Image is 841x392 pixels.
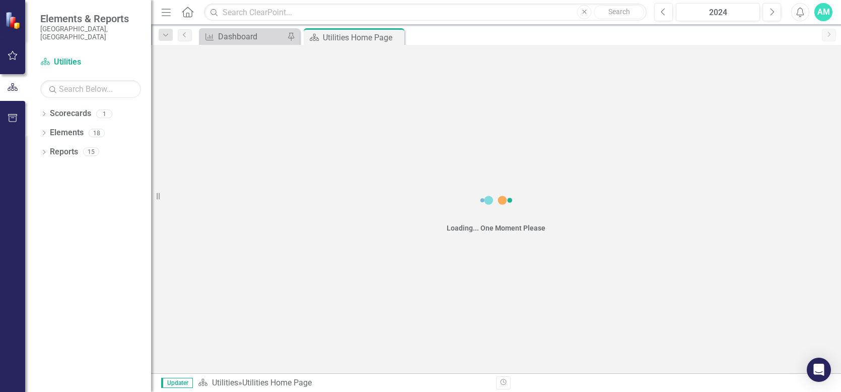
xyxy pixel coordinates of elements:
div: Dashboard [218,30,285,43]
span: Search [608,8,630,16]
div: Utilities Home Page [323,31,402,44]
a: Utilities [40,57,141,68]
span: Updater [161,378,193,388]
a: Dashboard [201,30,285,43]
small: [GEOGRAPHIC_DATA], [GEOGRAPHIC_DATA] [40,25,141,41]
a: Elements [50,127,84,139]
button: Search [594,5,644,19]
a: Reports [50,146,78,158]
a: Scorecards [50,108,91,120]
button: 2024 [676,3,760,21]
div: Open Intercom Messenger [807,358,831,382]
div: 1 [96,109,112,118]
div: Loading... One Moment Please [447,223,545,233]
div: Utilities Home Page [242,378,312,387]
input: Search Below... [40,80,141,98]
button: AM [814,3,832,21]
div: 2024 [679,7,756,19]
img: ClearPoint Strategy [5,12,23,29]
div: » [198,377,488,389]
div: 18 [89,129,105,137]
div: 15 [83,148,99,156]
input: Search ClearPoint... [204,4,647,21]
a: Utilities [212,378,238,387]
span: Elements & Reports [40,13,141,25]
